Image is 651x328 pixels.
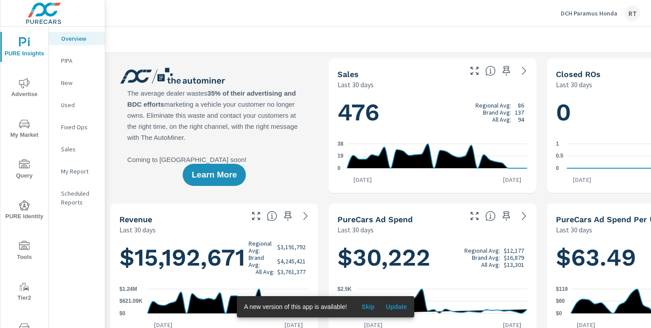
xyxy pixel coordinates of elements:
p: Last 30 days [119,224,156,235]
h5: Sales [337,69,359,79]
button: Make Fullscreen [249,209,263,223]
text: 19 [337,153,344,159]
text: $60 [556,298,565,304]
p: All Avg: [492,116,511,123]
text: $119 [556,286,568,292]
p: Last 30 days [337,79,374,90]
h1: $30,222 [337,243,527,273]
p: Last 30 days [337,224,374,235]
span: Save this to your personalized report [499,64,513,78]
text: $1.24M [119,286,137,292]
span: Update [386,303,407,311]
span: Save this to your personalized report [281,209,295,223]
div: New [49,76,105,89]
p: Regional Avg: [464,247,500,254]
div: Overview [49,32,105,45]
button: Learn More [183,164,245,186]
text: $621.09K [119,298,142,305]
span: PURE Identity [3,200,46,222]
p: [DATE] [567,175,597,184]
span: Tools [3,241,46,262]
div: Fixed Ops [49,120,105,134]
p: Sales [61,145,98,154]
p: $12,177 [504,247,524,254]
span: Save this to your personalized report [499,209,513,223]
span: Learn More [191,171,237,179]
text: 0 [337,165,341,171]
p: Fixed Ops [61,123,98,131]
p: 137 [515,109,524,116]
a: See more details in report [517,64,531,78]
button: Skip [354,300,382,314]
p: Regional Avg: [249,240,275,254]
p: All Avg: [481,261,500,268]
text: 0.5 [556,153,563,159]
text: $2.5K [337,286,352,292]
span: My Market [3,119,46,140]
p: $3,761,377 [277,268,306,275]
p: Overview [61,34,98,43]
p: My Report [61,167,98,176]
span: Total sales revenue over the selected date range. [Source: This data is sourced from the dealer’s... [267,211,277,221]
p: New [61,78,98,87]
p: Last 30 days [556,79,592,90]
p: Brand Avg: [249,254,275,268]
h1: 476 [337,97,527,127]
h5: Revenue [119,215,152,224]
text: 1 [556,141,559,147]
p: DCH Paramus Honda [561,9,617,17]
h1: $15,192,671 [119,240,309,275]
p: 94 [518,116,524,123]
p: Brand Avg: [483,109,511,116]
text: $0 [119,310,126,316]
span: Skip [357,303,379,311]
span: Advertise [3,78,46,100]
text: $0 [556,310,562,316]
span: Query [3,159,46,181]
p: 86 [518,102,524,109]
p: All Avg: [256,268,275,275]
span: A new version of this app is available! [244,303,347,310]
div: Scheduled Reports [49,187,105,209]
p: [DATE] [347,175,378,184]
div: Used [49,98,105,112]
p: $4,245,421 [277,258,306,265]
p: PIPA [61,56,98,65]
button: Make Fullscreen [467,64,482,78]
span: Number of vehicles sold by the dealership over the selected date range. [Source: This data is sou... [485,66,496,76]
p: [DATE] [497,175,528,184]
p: Scheduled Reports [61,189,98,207]
button: Make Fullscreen [467,209,482,223]
p: Last 30 days [556,224,592,235]
p: Brand Avg: [472,254,500,261]
span: Total cost of media for all PureCars channels for the selected dealership group over the selected... [485,211,496,221]
a: See more details in report [299,209,313,223]
div: PIPA [49,54,105,67]
div: My Report [49,165,105,178]
text: 0 [556,165,559,171]
p: $16,879 [504,254,524,261]
text: 38 [337,141,344,147]
h5: PureCars Ad Spend [337,215,413,224]
h5: Closed ROs [556,69,601,79]
span: Tier2 [3,282,46,303]
p: Regional Avg: [475,102,511,109]
p: $3,191,792 [277,243,306,251]
div: RT [624,5,640,21]
p: $13,301 [504,261,524,268]
div: Sales [49,143,105,156]
span: PURE Insights [3,37,46,59]
p: Used [61,100,98,109]
a: See more details in report [517,209,531,223]
button: Update [382,300,410,314]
